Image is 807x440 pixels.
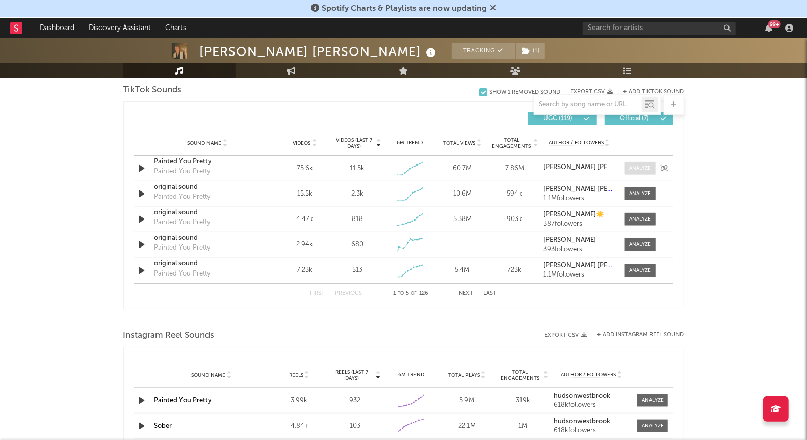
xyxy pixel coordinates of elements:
span: to [398,291,404,296]
span: Instagram Reel Sounds [123,329,215,342]
button: UGC(119) [528,112,597,125]
div: 60.7M [438,163,486,174]
span: Sound Name [191,372,225,378]
a: [PERSON_NAME] [PERSON_NAME] [543,186,614,193]
span: Total Plays [448,372,480,378]
a: Sober [154,423,172,429]
div: 723k [491,265,538,276]
button: First [310,291,325,296]
button: (1) [516,43,545,59]
button: 99+ [765,24,772,32]
span: Total Engagements [498,369,542,381]
a: Discovery Assistant [82,18,158,38]
div: 903k [491,214,538,225]
span: Dismiss [490,5,496,13]
button: + Add Instagram Reel Sound [597,332,684,338]
input: Search for artists [583,22,736,35]
div: 5.4M [438,265,486,276]
div: 818 [352,214,363,225]
div: 393 followers [543,246,614,253]
div: 680 [351,240,363,250]
a: original sound [154,182,261,193]
div: 15.5k [281,189,329,199]
div: Show 1 Removed Sound [490,89,561,96]
span: Sound Name [188,140,222,146]
div: 5.9M [441,396,492,406]
div: 2.3k [351,189,363,199]
div: 3.99k [274,396,325,406]
div: 2.94k [281,240,329,250]
div: 387 followers [543,221,614,228]
span: UGC ( 119 ) [535,116,582,122]
a: [PERSON_NAME]☀️ [543,211,614,218]
div: Painted You Pretty [154,243,211,253]
div: 1.1M followers [543,195,614,202]
button: Official(7) [605,112,673,125]
div: + Add Instagram Reel Sound [587,332,684,338]
div: 7.86M [491,163,538,174]
strong: [PERSON_NAME]☀️ [543,211,604,218]
div: Painted You Pretty [154,269,211,279]
button: + Add TikTok Sound [613,89,684,95]
div: 7.23k [281,265,329,276]
div: 10.6M [438,189,486,199]
div: 11.5k [350,163,365,174]
a: Painted You Pretty [154,397,212,404]
a: [PERSON_NAME] [PERSON_NAME] [543,262,614,269]
a: hudsonwestbrook [554,393,630,400]
span: Reels [289,372,303,378]
div: 22.1M [441,421,492,431]
div: 5.38M [438,214,486,225]
div: 1 5 126 [383,288,439,300]
a: original sound [154,208,261,218]
span: Reels (last 7 days) [330,369,375,381]
div: 1.1M followers [543,271,614,279]
strong: hudsonwestbrook [554,393,610,399]
button: Export CSV [545,332,587,338]
span: Author / Followers [561,372,616,378]
a: Dashboard [33,18,82,38]
a: [PERSON_NAME] [543,237,614,244]
a: original sound [154,259,261,269]
span: Author / Followers [549,140,604,146]
div: 103 [330,421,381,431]
a: hudsonwestbrook [554,418,630,425]
span: Total Views [443,140,475,146]
span: Videos [293,140,311,146]
span: TikTok Sounds [123,84,182,96]
button: Last [484,291,497,296]
a: [PERSON_NAME] [PERSON_NAME] [543,164,614,171]
span: Videos (last 7 days) [333,137,375,149]
a: original sound [154,233,261,243]
div: Painted You Pretty [154,167,211,177]
span: Spotify Charts & Playlists are now updating [322,5,487,13]
a: Charts [158,18,193,38]
div: 1M [498,421,549,431]
strong: [PERSON_NAME] [543,237,596,243]
div: Painted You Pretty [154,217,211,228]
a: Painted You Pretty [154,157,261,167]
div: 513 [352,265,362,276]
span: of [411,291,417,296]
input: Search by song name or URL [534,101,642,109]
div: 99 + [768,20,781,28]
div: 6M Trend [386,139,433,147]
strong: [PERSON_NAME] [PERSON_NAME] [543,164,650,171]
div: Painted You Pretty [154,192,211,202]
div: 4.47k [281,214,329,225]
strong: [PERSON_NAME] [PERSON_NAME] [543,262,650,269]
button: Previous [335,291,362,296]
span: Total Engagements [491,137,532,149]
div: 6M Trend [386,371,437,379]
button: Export CSV [571,89,613,95]
strong: hudsonwestbrook [554,418,610,425]
button: + Add TikTok Sound [623,89,684,95]
div: 4.84k [274,421,325,431]
div: 932 [330,396,381,406]
div: 618k followers [554,427,630,434]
